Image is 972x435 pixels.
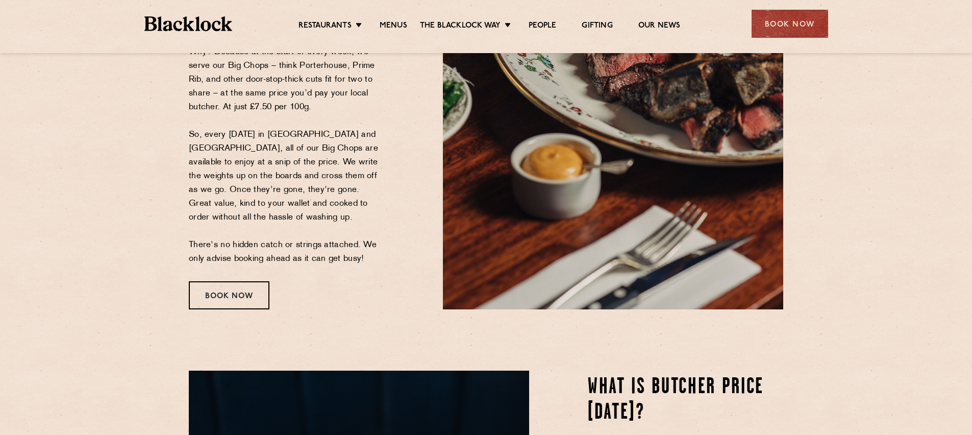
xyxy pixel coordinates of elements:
div: Book Now [189,281,269,309]
p: It's often an unpopular opinion, but we LOVE Mondays. Why? Because at the start of every week, we... [189,4,384,266]
a: People [529,21,556,32]
a: Gifting [582,21,612,32]
a: Our News [638,21,681,32]
img: BL_Textured_Logo-footer-cropped.svg [144,16,233,31]
a: The Blacklock Way [420,21,501,32]
h2: WHAT IS BUTCHER PRICE [DATE]? [588,375,783,426]
a: Restaurants [298,21,352,32]
a: Menus [380,21,407,32]
div: Book Now [752,10,828,38]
